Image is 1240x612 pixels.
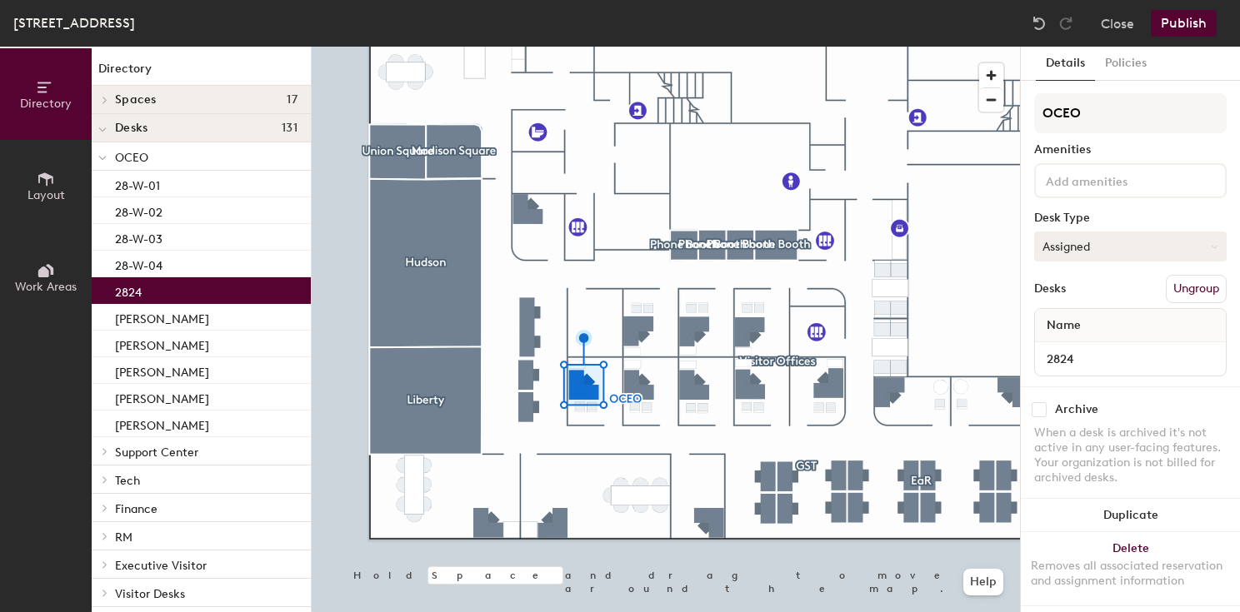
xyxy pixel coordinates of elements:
span: Spaces [115,93,157,107]
button: Details [1036,47,1095,81]
span: Directory [20,97,72,111]
button: Ungroup [1166,275,1227,303]
span: Executive Visitor [115,559,207,573]
p: 28-W-02 [115,201,162,220]
p: 28-W-03 [115,227,162,246]
p: 28-W-04 [115,254,162,273]
div: [STREET_ADDRESS] [13,12,135,33]
p: [PERSON_NAME] [115,307,209,326]
p: [PERSON_NAME] [115,361,209,380]
span: Layout [27,188,65,202]
p: [PERSON_NAME] [115,414,209,433]
div: When a desk is archived it's not active in any user-facing features. Your organization is not bil... [1034,425,1227,485]
button: Help [963,569,1003,595]
button: Close [1101,10,1134,37]
span: OCEO [115,151,148,165]
span: 17 [287,93,297,107]
p: [PERSON_NAME] [115,387,209,406]
button: Policies [1095,47,1157,81]
div: Desks [1034,282,1066,296]
p: 28-W-01 [115,174,160,193]
button: Duplicate [1021,499,1240,532]
p: [PERSON_NAME] [115,334,209,353]
h1: Directory [92,60,311,86]
button: Assigned [1034,231,1227,261]
div: Amenities [1034,143,1227,157]
span: RM [115,530,132,545]
div: Archive [1055,403,1098,416]
span: Support Center [115,445,198,460]
div: Desk Type [1034,211,1227,225]
button: Publish [1151,10,1217,37]
input: Add amenities [1042,170,1192,190]
span: 131 [282,122,297,135]
img: Redo [1057,15,1074,32]
input: Unnamed desk [1038,347,1222,371]
span: Finance [115,502,157,516]
p: 2824 [115,281,142,300]
button: DeleteRemoves all associated reservation and assignment information [1021,532,1240,605]
span: Work Areas [15,280,77,294]
span: Tech [115,474,140,488]
div: Removes all associated reservation and assignment information [1031,559,1230,589]
span: Desks [115,122,147,135]
span: Visitor Desks [115,587,185,601]
img: Undo [1031,15,1047,32]
span: Name [1038,311,1089,341]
